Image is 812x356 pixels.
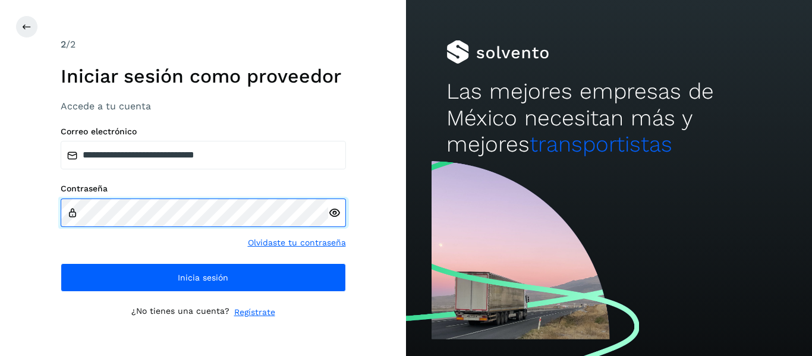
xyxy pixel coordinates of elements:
label: Contraseña [61,184,346,194]
h3: Accede a tu cuenta [61,100,346,112]
h2: Las mejores empresas de México necesitan más y mejores [446,78,771,157]
button: Inicia sesión [61,263,346,292]
p: ¿No tienes una cuenta? [131,306,229,319]
label: Correo electrónico [61,127,346,137]
span: Inicia sesión [178,273,228,282]
a: Olvidaste tu contraseña [248,237,346,249]
h1: Iniciar sesión como proveedor [61,65,346,87]
span: transportistas [530,131,672,157]
div: /2 [61,37,346,52]
a: Regístrate [234,306,275,319]
span: 2 [61,39,66,50]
